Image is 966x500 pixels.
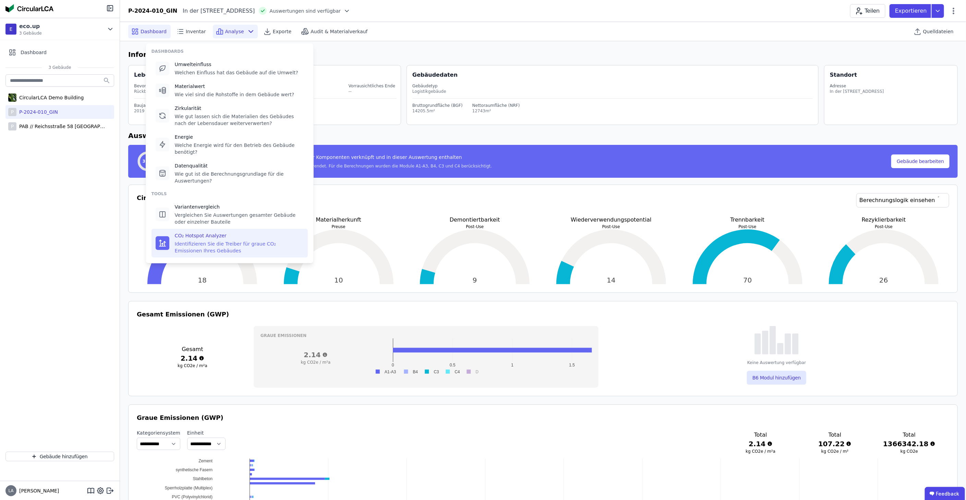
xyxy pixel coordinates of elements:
[5,4,53,12] img: Concular
[923,28,954,35] span: Quelldateien
[175,83,294,90] div: Materialwert
[141,28,167,35] span: Dashboard
[175,91,294,98] div: Wie viel sind die Rohstoffe in dem Gebäude wert?
[175,171,304,184] div: Wie gut ist die Berechnungsgrundlage für die Auswertungen?
[175,113,304,127] div: Wie gut lassen sich die Materialien des Gebäudes nach der Lebensdauer weiterverwerten?
[8,122,16,130] div: P
[8,92,16,103] img: CircularLCA Demo Building
[16,94,84,101] div: CircularLCA Demo Building
[8,108,16,116] div: P
[152,49,308,54] div: DASHBOARDS
[128,7,177,15] div: P-2024-010_GIN
[175,61,298,68] div: Umwelteinfluss
[19,30,42,36] span: 3 Gebäude
[175,203,304,210] div: Variantenvergleich
[16,487,59,494] span: [PERSON_NAME]
[895,7,928,15] p: Exportieren
[175,162,304,169] div: Datenqualität
[5,452,114,461] button: Gebäude hinzufügen
[311,28,367,35] span: Audit & Materialverkauf
[16,109,58,115] div: P-2024-010_GIN
[269,8,341,14] span: Auswertungen sind verfügbar
[21,49,47,56] span: Dashboard
[16,123,106,130] div: PAB // Reichsstraße 58 [GEOGRAPHIC_DATA]
[186,28,206,35] span: Inventar
[175,232,304,239] div: CO₂ Hotspot Analyzer
[175,240,304,254] div: Identifizieren Sie die Treiber für graue CO₂ Emissionen Ihres Gebäudes
[8,489,13,493] span: LA
[175,134,304,140] div: Energie
[19,22,42,30] div: eco.up
[850,4,885,18] button: Teilen
[42,65,78,70] span: 3 Gebäude
[175,105,304,112] div: Zirkularität
[5,24,16,35] div: E
[175,69,298,76] div: Welchen Einfluss hat das Gebäude auf die Umwelt?
[175,142,304,155] div: Welche Energie wird für den Betrieb des Gebäude benötigt?
[175,212,304,225] div: Vergleichen Sie Auswertungen gesamter Gebäude oder einzelner Bauteile
[152,191,308,197] div: TOOLS
[225,28,244,35] span: Analyse
[177,7,255,15] div: In der [STREET_ADDRESS]
[273,28,291,35] span: Exporte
